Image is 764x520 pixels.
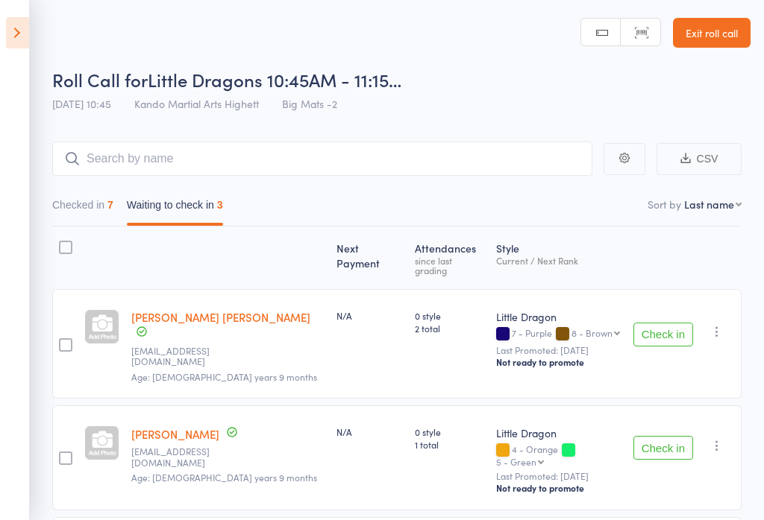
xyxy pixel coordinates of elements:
[496,425,621,440] div: Little Dragon
[684,197,734,212] div: Last name
[131,426,219,442] a: [PERSON_NAME]
[633,323,693,346] button: Check in
[336,425,403,438] div: N/A
[131,346,228,367] small: taniatambi@gmail.com
[415,309,484,322] span: 0 style
[572,328,613,337] div: 8 - Brown
[52,96,111,111] span: [DATE] 10:45
[496,471,621,481] small: Last Promoted: [DATE]
[673,18,751,48] a: Exit roll call
[282,96,337,111] span: Big Mats -2
[217,199,223,211] div: 3
[496,356,621,368] div: Not ready to promote
[496,256,621,265] div: Current / Next Rank
[415,425,484,438] span: 0 style
[496,482,621,494] div: Not ready to promote
[52,142,592,176] input: Search by name
[131,471,317,483] span: Age: [DEMOGRAPHIC_DATA] years 9 months
[127,191,223,226] button: Waiting to check in3
[331,233,409,282] div: Next Payment
[415,438,484,451] span: 1 total
[107,199,113,211] div: 7
[496,309,621,324] div: Little Dragon
[134,96,259,111] span: Kando Martial Arts Highett
[490,233,627,282] div: Style
[131,446,228,468] small: lia.pacquola@gmail.com
[633,436,693,460] button: Check in
[648,197,681,212] label: Sort by
[415,256,484,275] div: since last grading
[336,309,403,322] div: N/A
[148,67,401,92] span: Little Dragons 10:45AM - 11:15…
[496,457,536,466] div: 5 - Green
[415,322,484,334] span: 2 total
[131,309,310,325] a: [PERSON_NAME] [PERSON_NAME]
[496,328,621,340] div: 7 - Purple
[52,191,113,226] button: Checked in7
[496,345,621,355] small: Last Promoted: [DATE]
[409,233,490,282] div: Atten­dances
[657,143,742,175] button: CSV
[131,370,317,383] span: Age: [DEMOGRAPHIC_DATA] years 9 months
[52,67,148,92] span: Roll Call for
[496,444,621,466] div: 4 - Orange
